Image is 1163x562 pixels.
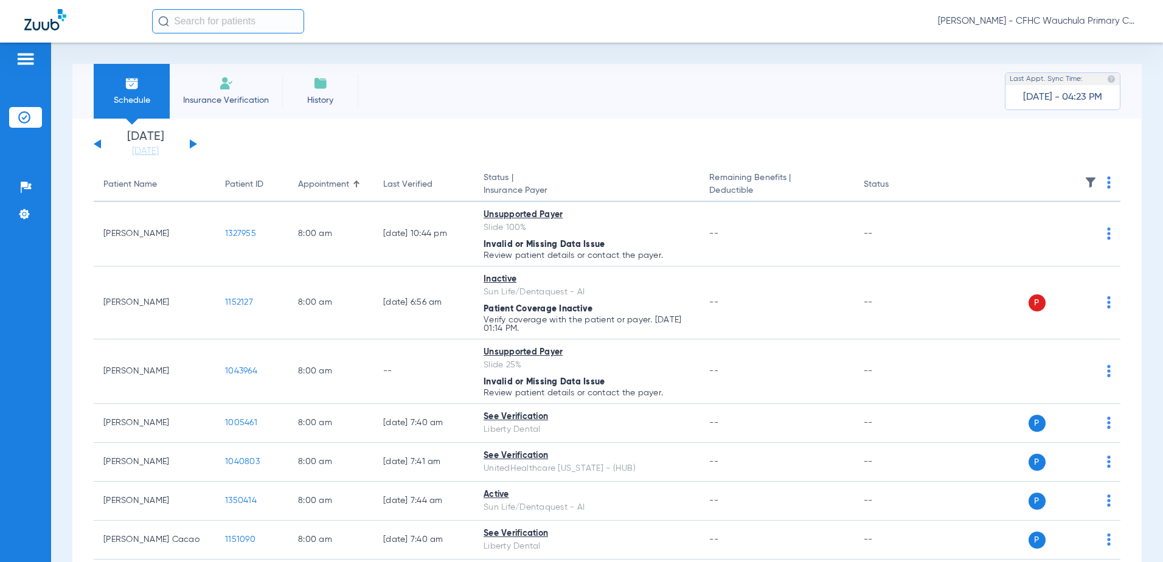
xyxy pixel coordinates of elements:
span: P [1029,532,1046,549]
td: [PERSON_NAME] [94,202,215,266]
img: last sync help info [1107,75,1116,83]
span: 1005461 [225,418,257,427]
li: [DATE] [109,131,182,158]
img: History [313,76,328,91]
span: Last Appt. Sync Time: [1010,73,1083,85]
div: Last Verified [383,178,432,191]
img: filter.svg [1085,176,1097,189]
div: Sun Life/Dentaquest - AI [484,286,690,299]
div: Patient Name [103,178,206,191]
td: -- [854,482,936,521]
span: P [1029,415,1046,432]
img: group-dot-blue.svg [1107,456,1111,468]
img: Manual Insurance Verification [219,76,234,91]
span: 1043964 [225,367,257,375]
img: group-dot-blue.svg [1107,417,1111,429]
span: P [1029,454,1046,471]
span: 1327955 [225,229,256,238]
div: Last Verified [383,178,464,191]
div: Sun Life/Dentaquest - AI [484,501,690,514]
td: [PERSON_NAME] [94,266,215,339]
td: [DATE] 7:44 AM [373,482,474,521]
span: [DATE] - 04:23 PM [1023,91,1102,103]
iframe: Chat Widget [1102,504,1163,562]
div: Slide 100% [484,221,690,234]
img: Zuub Logo [24,9,66,30]
div: Patient ID [225,178,279,191]
p: Review patient details or contact the payer. [484,389,690,397]
div: Appointment [298,178,364,191]
td: [PERSON_NAME] [94,443,215,482]
td: [DATE] 6:56 AM [373,266,474,339]
div: Appointment [298,178,349,191]
img: group-dot-blue.svg [1107,296,1111,308]
td: -- [854,202,936,266]
td: [PERSON_NAME] [94,404,215,443]
span: Insurance Payer [484,184,690,197]
img: group-dot-blue.svg [1107,365,1111,377]
td: -- [854,443,936,482]
td: -- [854,339,936,404]
div: See Verification [484,411,690,423]
span: History [291,94,349,106]
div: Liberty Dental [484,540,690,553]
p: Verify coverage with the patient or payer. [DATE] 01:14 PM. [484,316,690,333]
span: Insurance Verification [179,94,273,106]
td: -- [854,266,936,339]
span: Deductible [709,184,844,197]
img: Search Icon [158,16,169,27]
span: -- [709,418,718,427]
p: Review patient details or contact the payer. [484,251,690,260]
div: Patient Name [103,178,157,191]
div: Unsupported Payer [484,209,690,221]
span: Invalid or Missing Data Issue [484,378,605,386]
div: Slide 25% [484,359,690,372]
div: Liberty Dental [484,423,690,436]
div: Active [484,488,690,501]
td: [PERSON_NAME] [94,482,215,521]
div: UnitedHealthcare [US_STATE] - (HUB) [484,462,690,475]
img: group-dot-blue.svg [1107,227,1111,240]
td: [PERSON_NAME] Cacao [94,521,215,560]
span: Patient Coverage Inactive [484,305,592,313]
span: 1151090 [225,535,255,544]
td: 8:00 AM [288,482,373,521]
span: -- [709,457,718,466]
span: [PERSON_NAME] - CFHC Wauchula Primary Care Dental [938,15,1139,27]
td: 8:00 AM [288,521,373,560]
span: -- [709,229,718,238]
td: [PERSON_NAME] [94,339,215,404]
span: P [1029,294,1046,311]
td: [DATE] 7:40 AM [373,521,474,560]
td: [DATE] 7:41 AM [373,443,474,482]
th: Remaining Benefits | [700,168,853,202]
td: [DATE] 7:40 AM [373,404,474,443]
div: Unsupported Payer [484,346,690,359]
div: See Verification [484,527,690,540]
img: Schedule [125,76,139,91]
td: 8:00 AM [288,443,373,482]
span: -- [709,496,718,505]
td: 8:00 AM [288,266,373,339]
span: 1040803 [225,457,260,466]
div: See Verification [484,449,690,462]
td: [DATE] 10:44 PM [373,202,474,266]
td: -- [854,521,936,560]
div: Inactive [484,273,690,286]
td: 8:00 AM [288,202,373,266]
span: -- [709,298,718,307]
input: Search for patients [152,9,304,33]
span: -- [709,535,718,544]
td: 8:00 AM [288,404,373,443]
img: group-dot-blue.svg [1107,494,1111,507]
td: -- [854,404,936,443]
th: Status | [474,168,700,202]
span: -- [709,367,718,375]
span: Schedule [103,94,161,106]
span: P [1029,493,1046,510]
span: Invalid or Missing Data Issue [484,240,605,249]
span: 1350414 [225,496,257,505]
td: -- [373,339,474,404]
div: Patient ID [225,178,263,191]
